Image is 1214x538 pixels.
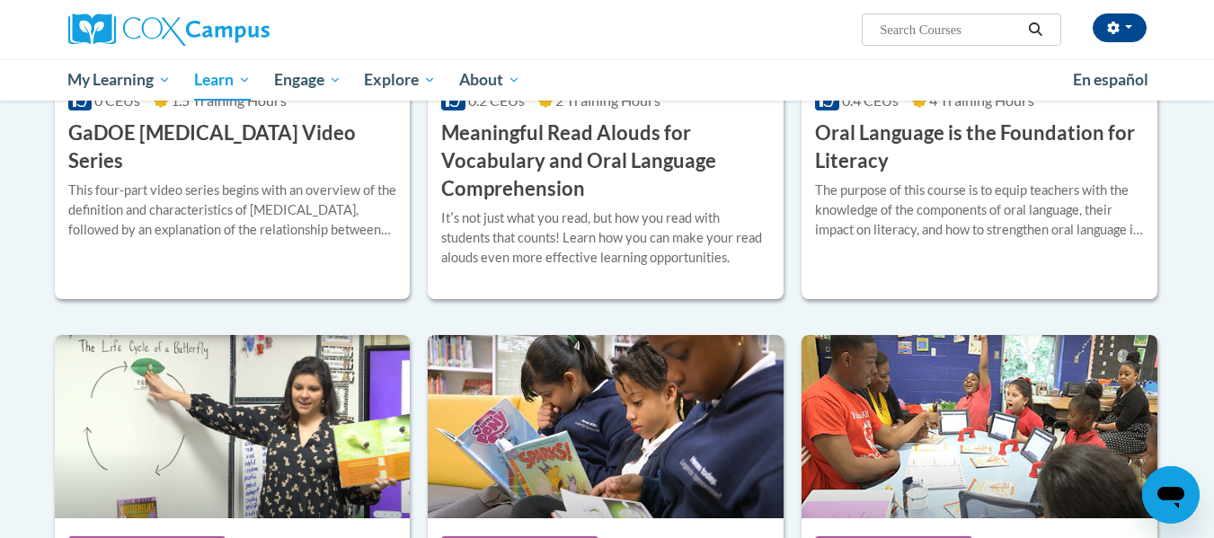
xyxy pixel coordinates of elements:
[441,119,770,202] h3: Meaningful Read Alouds for Vocabulary and Oral Language Comprehension
[182,59,262,101] a: Learn
[459,69,520,91] span: About
[1073,70,1148,89] span: En español
[1093,13,1147,42] button: Account Settings
[364,69,436,91] span: Explore
[274,69,341,91] span: Engage
[802,335,1157,518] img: Course Logo
[352,59,447,101] a: Explore
[447,59,532,101] a: About
[878,19,1022,40] input: Search Courses
[41,59,1174,101] div: Main menu
[194,69,251,91] span: Learn
[441,208,770,268] div: Itʹs not just what you read, but how you read with students that counts! Learn how you can make y...
[67,69,171,91] span: My Learning
[262,59,353,101] a: Engage
[68,13,270,46] img: Cox Campus
[815,181,1144,240] div: The purpose of this course is to equip teachers with the knowledge of the components of oral lang...
[815,119,1144,175] h3: Oral Language is the Foundation for Literacy
[55,335,411,518] img: Course Logo
[68,119,397,175] h3: GaDOE [MEDICAL_DATA] Video Series
[57,59,183,101] a: My Learning
[428,335,784,518] img: Course Logo
[1142,466,1200,524] iframe: Button to launch messaging window
[1022,19,1049,40] button: Search
[1061,61,1160,99] a: En español
[68,181,397,240] div: This four-part video series begins with an overview of the definition and characteristics of [MED...
[68,13,410,46] a: Cox Campus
